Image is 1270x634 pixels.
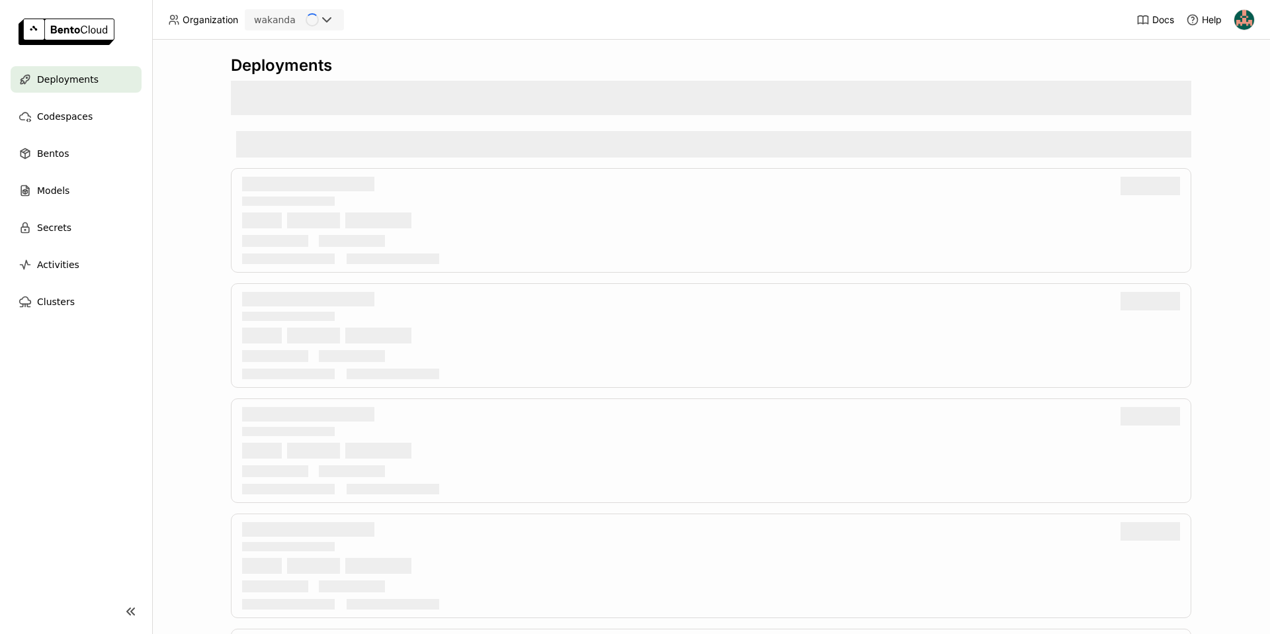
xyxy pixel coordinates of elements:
span: Docs [1152,14,1174,26]
a: Secrets [11,214,142,241]
img: logo [19,19,114,45]
a: Models [11,177,142,204]
a: Bentos [11,140,142,167]
div: wakanda [254,13,296,26]
span: Secrets [37,220,71,236]
span: Deployments [37,71,99,87]
img: Titus Lim [1234,10,1254,30]
span: Clusters [37,294,75,310]
span: Activities [37,257,79,273]
span: Help [1202,14,1222,26]
input: Selected wakanda. [297,14,298,27]
div: Deployments [231,56,1191,75]
span: Organization [183,14,238,26]
a: Docs [1136,13,1174,26]
div: Help [1186,13,1222,26]
span: Models [37,183,69,199]
a: Activities [11,251,142,278]
a: Clusters [11,289,142,315]
span: Codespaces [37,109,93,124]
span: Bentos [37,146,69,161]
